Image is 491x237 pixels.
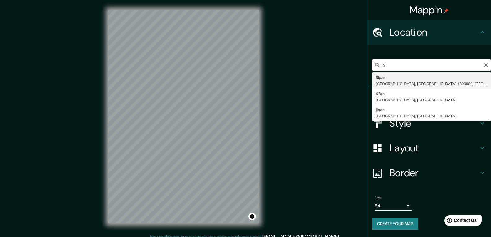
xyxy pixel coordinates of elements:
div: Pins [367,86,491,111]
div: Layout [367,136,491,160]
h4: Mappin [410,4,449,16]
input: Pick your city or area [372,59,491,71]
div: A4 [375,201,412,211]
canvas: Map [108,10,259,223]
div: Jinan [376,107,487,113]
div: Style [367,111,491,136]
div: Location [367,20,491,45]
button: Clear [484,62,489,68]
img: pin-icon.png [444,8,449,13]
h4: Layout [389,142,479,154]
div: Border [367,160,491,185]
h4: Border [389,167,479,179]
h4: Location [389,26,479,38]
button: Toggle attribution [248,213,256,220]
div: Xi'an [376,90,487,97]
button: Create your map [372,218,418,230]
iframe: Help widget launcher [436,213,484,230]
div: Sipas [376,74,487,81]
div: [GEOGRAPHIC_DATA], [GEOGRAPHIC_DATA] 1390000, [GEOGRAPHIC_DATA] [376,81,487,87]
div: [GEOGRAPHIC_DATA], [GEOGRAPHIC_DATA] [376,97,487,103]
h4: Style [389,117,479,129]
div: [GEOGRAPHIC_DATA], [GEOGRAPHIC_DATA] [376,113,487,119]
label: Size [375,195,381,201]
